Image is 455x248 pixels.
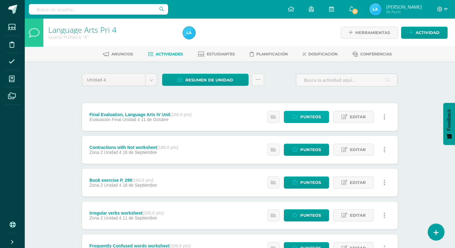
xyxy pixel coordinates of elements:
span: 11 de Septiembre [123,215,157,220]
span: Punteos [300,210,321,221]
img: 6154c65518de364556face02cf411cfc.png [369,3,382,15]
a: Punteos [284,176,329,189]
strong: (100.0 pts) [132,178,153,183]
a: Anuncios [103,49,133,59]
h1: Language Arts Pri 4 [48,25,175,34]
strong: (100.0 pts) [157,145,178,150]
span: Editar [350,111,366,123]
span: Dosificación [308,52,338,56]
span: Punteos [300,177,321,188]
span: [PERSON_NAME] [386,4,422,10]
span: Editar [350,144,366,155]
a: Punteos [284,111,329,123]
strong: (100.0 pts) [142,211,164,215]
div: Final Evaluation, Language Arts IV Unit [89,112,192,117]
span: Editar [350,177,366,188]
span: 17 [352,8,358,15]
span: Planificación [256,52,288,56]
a: Unidad 4 [82,74,157,86]
a: Actividades [148,49,183,59]
span: 16 de Septiembre [123,183,157,188]
span: Editar [350,210,366,221]
input: Busca la actividad aquí... [296,74,397,86]
div: Cuarto Primaria 'A' [48,34,175,40]
a: Punteos [284,209,329,221]
span: Mi Perfil [386,9,422,15]
span: Feedback [446,109,452,131]
span: Punteos [300,111,321,123]
button: Feedback - Mostrar encuesta [443,103,455,145]
div: Book exercise P. 299 [89,178,157,183]
a: Planificación [250,49,288,59]
span: Zona 2 Unidad 4 [89,150,122,155]
a: Conferencias [353,49,392,59]
span: Zona 2 Unidad 4 [89,183,122,188]
div: Irregular verbs worksheet [89,211,164,215]
span: Actividades [156,52,183,56]
a: Punteos [284,144,329,156]
span: Unidad 4 [87,74,141,86]
span: 16 de Septiembre [123,150,157,155]
span: Zona 2 Unidad 4 [89,215,122,220]
span: Anuncios [111,52,133,56]
div: Contractions with Not worksheet [89,145,179,150]
span: Actividad [416,27,440,38]
span: Herramientas [355,27,390,38]
span: Punteos [300,144,321,155]
a: Resumen de unidad [162,74,249,86]
a: Actividad [401,27,448,39]
a: Dosificación [303,49,338,59]
span: Estudiantes [207,52,235,56]
strong: (100.0 pts) [170,112,192,117]
span: 11 de Octubre [141,117,168,122]
span: Resumen de unidad [185,74,233,86]
input: Busca un usuario... [29,4,168,15]
img: 6154c65518de364556face02cf411cfc.png [183,27,195,39]
a: Estudiantes [198,49,235,59]
a: Language Arts Pri 4 [48,24,116,35]
span: Conferencias [360,52,392,56]
span: Evaluación Final Unidad 4 [89,117,140,122]
a: Herramientas [341,27,398,39]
